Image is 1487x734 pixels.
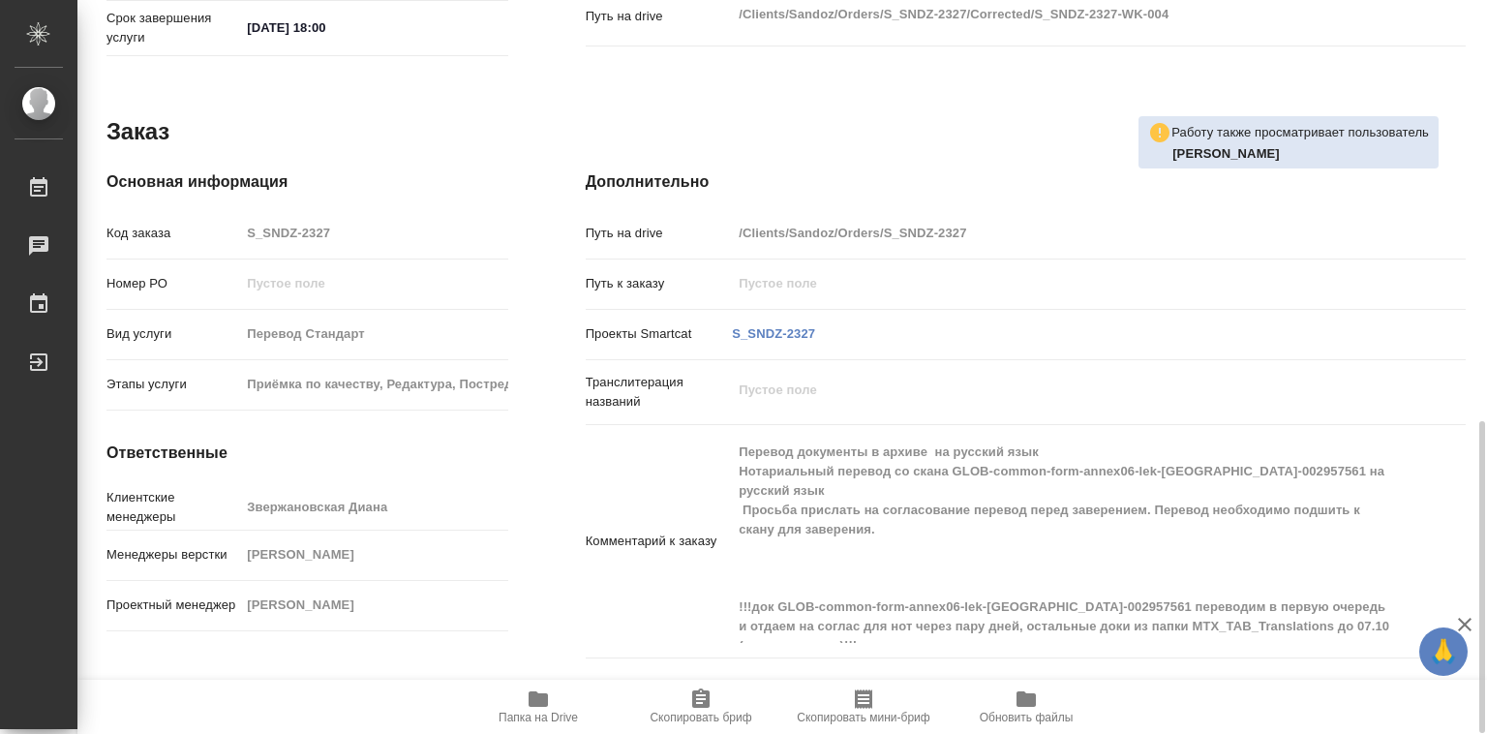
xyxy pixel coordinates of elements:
[106,375,240,394] p: Этапы услуги
[240,493,507,521] input: Пустое поле
[586,7,733,26] p: Путь на drive
[240,320,507,348] input: Пустое поле
[499,711,578,724] span: Папка на Drive
[586,170,1466,194] h4: Дополнительно
[586,274,733,293] p: Путь к заказу
[732,436,1392,643] textarea: Перевод документы в архиве на русский язык Нотариальный перевод со скана GLOB-common-form-annex06...
[106,324,240,344] p: Вид услуги
[240,370,507,398] input: Пустое поле
[106,545,240,565] p: Менеджеры верстки
[106,488,240,527] p: Клиентские менеджеры
[106,224,240,243] p: Код заказа
[240,219,507,247] input: Пустое поле
[586,532,733,551] p: Комментарий к заказу
[1172,146,1280,161] b: [PERSON_NAME]
[620,680,782,734] button: Скопировать бриф
[106,442,508,465] h4: Ответственные
[106,170,508,194] h4: Основная информация
[1171,123,1429,142] p: Работу также просматривает пользователь
[106,274,240,293] p: Номер РО
[980,711,1074,724] span: Обновить файлы
[732,269,1392,297] input: Пустое поле
[106,9,240,47] p: Срок завершения услуги
[106,116,169,147] h2: Заказ
[797,711,929,724] span: Скопировать мини-бриф
[732,326,815,341] a: S_SNDZ-2327
[586,224,733,243] p: Путь на drive
[1419,627,1468,676] button: 🙏
[650,711,751,724] span: Скопировать бриф
[106,596,240,615] p: Проектный менеджер
[586,373,733,412] p: Транслитерация названий
[945,680,1108,734] button: Обновить файлы
[240,540,507,568] input: Пустое поле
[732,219,1392,247] input: Пустое поле
[1427,631,1460,672] span: 🙏
[586,324,733,344] p: Проекты Smartcat
[240,14,410,42] input: ✎ Введи что-нибудь
[1172,144,1429,164] p: Горшкова Валентина
[782,680,945,734] button: Скопировать мини-бриф
[457,680,620,734] button: Папка на Drive
[240,269,507,297] input: Пустое поле
[240,591,507,619] input: Пустое поле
